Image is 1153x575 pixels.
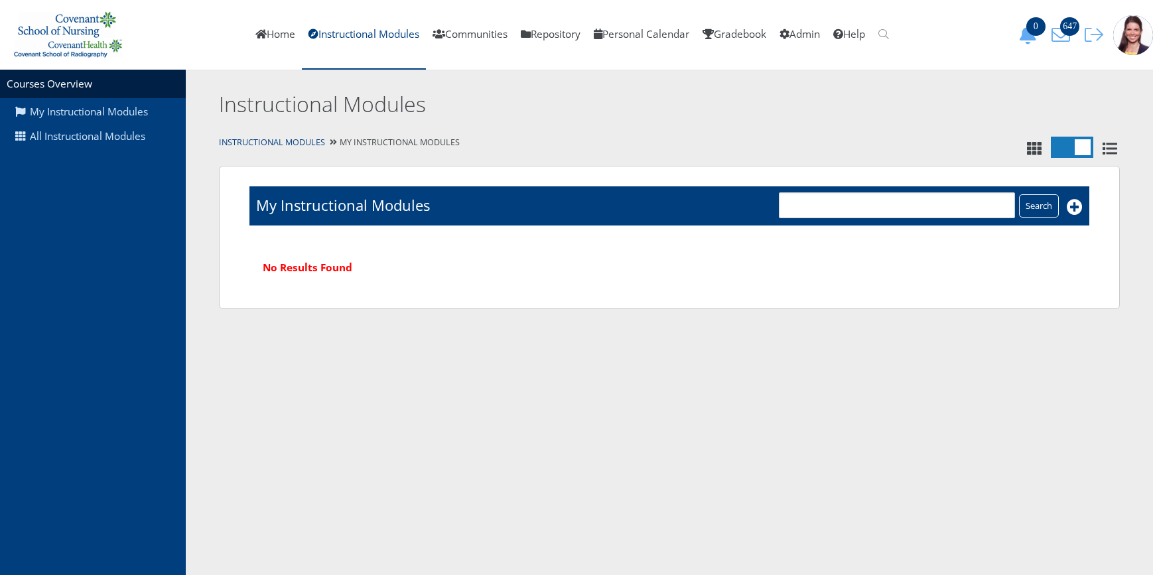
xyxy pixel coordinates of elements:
[219,90,919,119] h2: Instructional Modules
[1014,25,1047,44] button: 0
[1026,17,1046,36] span: 0
[1067,199,1083,215] i: Add New
[1024,141,1044,156] i: Tile
[1060,17,1079,36] span: 647
[186,133,1153,153] div: My Instructional Modules
[1019,194,1059,218] input: Search
[1100,141,1120,156] i: List
[1113,15,1153,55] img: 1943_125_125.jpg
[1047,25,1080,44] button: 647
[219,137,325,148] a: Instructional Modules
[7,77,92,91] a: Courses Overview
[1014,27,1047,41] a: 0
[256,195,430,216] h1: My Instructional Modules
[249,247,1089,288] div: No Results Found
[1047,27,1080,41] a: 647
